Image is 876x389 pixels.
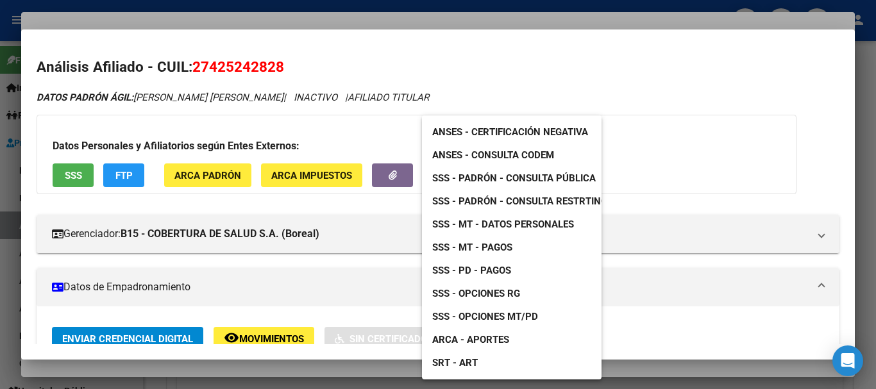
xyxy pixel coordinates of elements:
span: SRT - ART [432,357,478,368]
a: ANSES - Certificación Negativa [422,120,598,144]
a: ARCA - Aportes [422,328,519,351]
span: SSS - Padrón - Consulta Restrtingida [432,195,623,207]
a: ANSES - Consulta CODEM [422,144,564,167]
a: SSS - MT - Pagos [422,236,523,259]
a: SSS - Opciones MT/PD [422,305,548,328]
span: ANSES - Certificación Negativa [432,126,588,138]
a: SSS - Opciones RG [422,282,530,305]
a: SSS - MT - Datos Personales [422,213,584,236]
a: SSS - Padrón - Consulta Pública [422,167,606,190]
a: SSS - PD - Pagos [422,259,521,282]
span: SSS - Opciones RG [432,288,520,299]
span: ANSES - Consulta CODEM [432,149,554,161]
span: SSS - PD - Pagos [432,265,511,276]
a: SSS - Padrón - Consulta Restrtingida [422,190,633,213]
span: ARCA - Aportes [432,334,509,345]
span: SSS - Opciones MT/PD [432,311,538,322]
span: SSS - MT - Pagos [432,242,512,253]
div: Open Intercom Messenger [832,345,863,376]
a: SRT - ART [422,351,602,374]
span: SSS - Padrón - Consulta Pública [432,172,596,184]
span: SSS - MT - Datos Personales [432,219,574,230]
